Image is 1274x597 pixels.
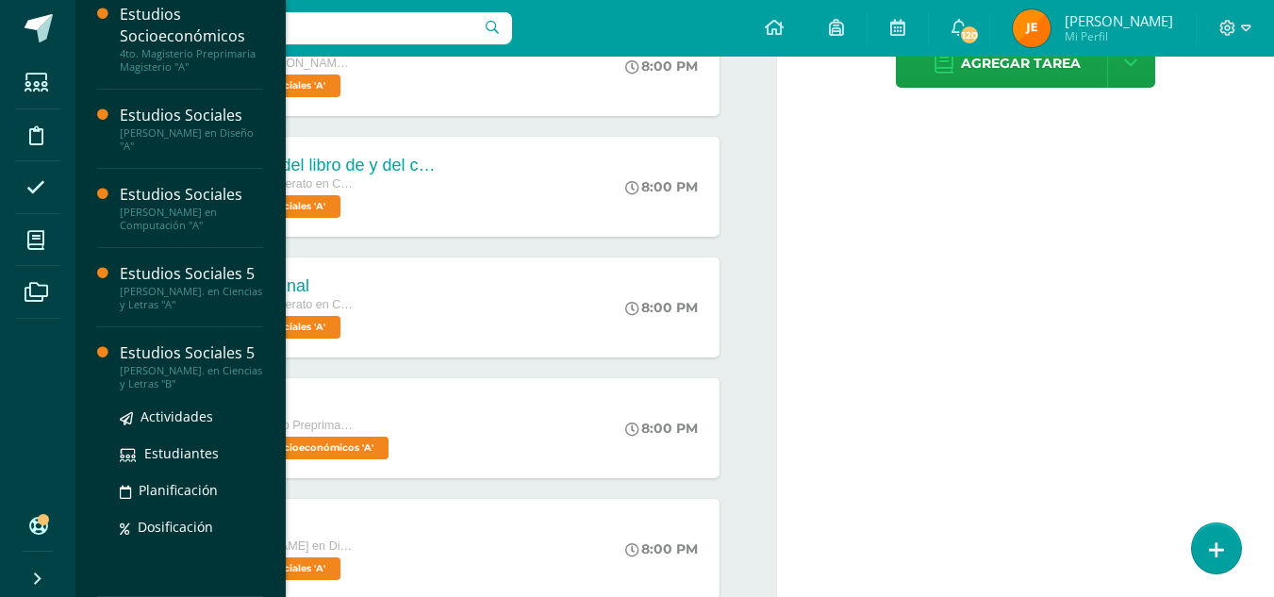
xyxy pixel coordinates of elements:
[120,406,263,427] a: Actividades
[120,4,263,74] a: Estudios Socioeconómicos4to. Magisterio Preprimaria Magisterio "A"
[1065,28,1173,44] span: Mi Perfil
[625,58,698,75] div: 8:00 PM
[961,41,1081,87] span: Agregar tarea
[120,342,263,390] a: Estudios Sociales 5[PERSON_NAME]. en Ciencias y Letras "B"
[120,263,263,311] a: Estudios Sociales 5[PERSON_NAME]. en Ciencias y Letras "A"
[120,516,263,538] a: Dosificación
[120,184,263,206] div: Estudios Sociales
[120,4,263,47] div: Estudios Socioeconómicos
[88,12,512,44] input: Busca un usuario...
[959,25,980,45] span: 120
[625,420,698,437] div: 8:00 PM
[120,105,263,153] a: Estudios Sociales[PERSON_NAME] en Diseño "A"
[120,263,263,285] div: Estudios Sociales 5
[625,540,698,557] div: 8:00 PM
[139,481,218,499] span: Planificación
[120,105,263,126] div: Estudios Sociales
[120,206,263,232] div: [PERSON_NAME] en Computación "A"
[625,299,698,316] div: 8:00 PM
[141,407,213,425] span: Actividades
[120,364,263,390] div: [PERSON_NAME]. en Ciencias y Letras "B"
[211,397,393,417] div: Examen
[211,156,438,175] div: Trabajos del libro de y del cuaderno
[120,47,263,74] div: 4to. Magisterio Preprimaria Magisterio "A"
[120,126,263,153] div: [PERSON_NAME] en Diseño "A"
[120,184,263,232] a: Estudios Sociales[PERSON_NAME] en Computación "A"
[625,178,698,195] div: 8:00 PM
[138,518,213,536] span: Dosificación
[1065,11,1173,30] span: [PERSON_NAME]
[120,479,263,501] a: Planificación
[120,342,263,364] div: Estudios Sociales 5
[120,442,263,464] a: Estudiantes
[211,437,389,459] span: Estudios Socioeconómicos 'A'
[1013,9,1051,47] img: 962c767266edd2fdb3c7b27e8a0b0a7e.png
[120,285,263,311] div: [PERSON_NAME]. en Ciencias y Letras "A"
[144,444,219,462] span: Estudiantes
